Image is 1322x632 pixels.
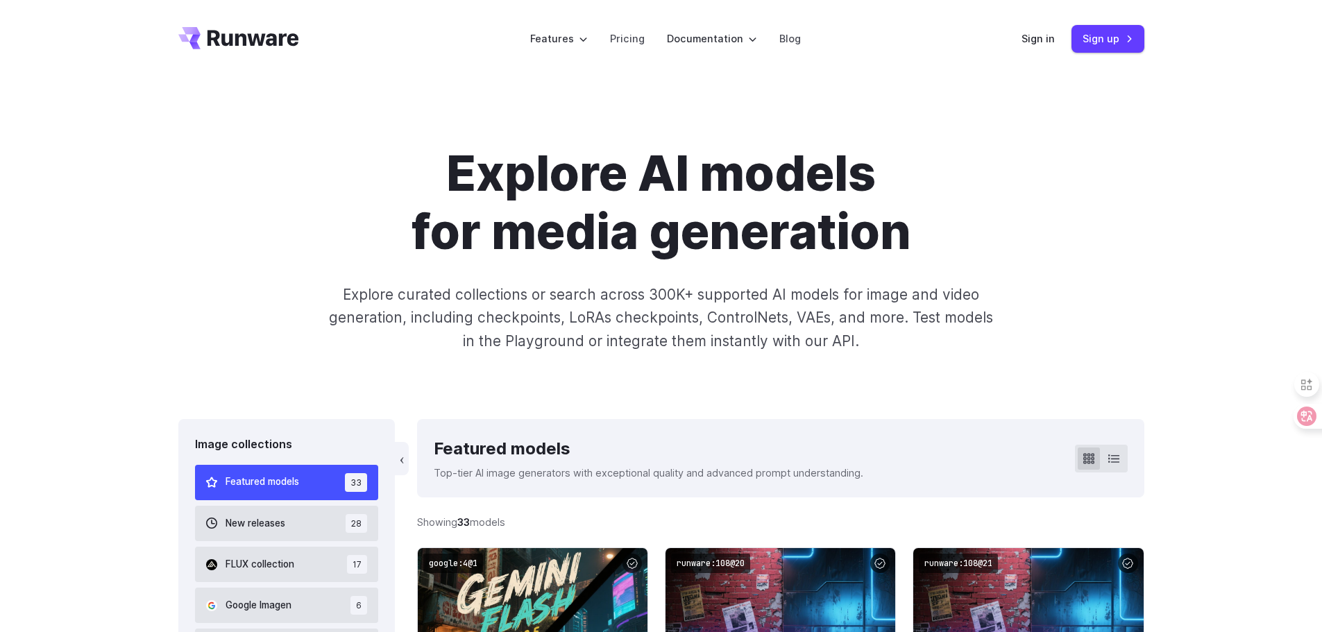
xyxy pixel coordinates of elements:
a: Sign up [1071,25,1144,52]
span: 33 [345,473,367,492]
label: Documentation [667,31,757,46]
span: FLUX collection [226,557,294,572]
p: Explore curated collections or search across 300K+ supported AI models for image and video genera... [323,283,999,352]
button: ‹ [395,442,409,475]
a: Go to / [178,27,299,49]
span: 17 [347,555,367,574]
label: Features [530,31,588,46]
span: 6 [350,596,367,615]
div: Showing models [417,514,505,530]
a: Blog [779,31,801,46]
button: Google Imagen 6 [195,588,379,623]
button: Featured models 33 [195,465,379,500]
h1: Explore AI models for media generation [275,144,1048,261]
strong: 33 [457,516,470,528]
code: google:4@1 [423,554,483,574]
code: runware:108@20 [671,554,750,574]
code: runware:108@21 [919,554,998,574]
a: Sign in [1022,31,1055,46]
div: Featured models [434,436,863,462]
a: Pricing [610,31,645,46]
span: 28 [346,514,367,533]
p: Top-tier AI image generators with exceptional quality and advanced prompt understanding. [434,465,863,481]
span: New releases [226,516,285,531]
div: Image collections [195,436,379,454]
span: Google Imagen [226,598,291,613]
button: FLUX collection 17 [195,547,379,582]
button: New releases 28 [195,506,379,541]
span: Featured models [226,475,299,490]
